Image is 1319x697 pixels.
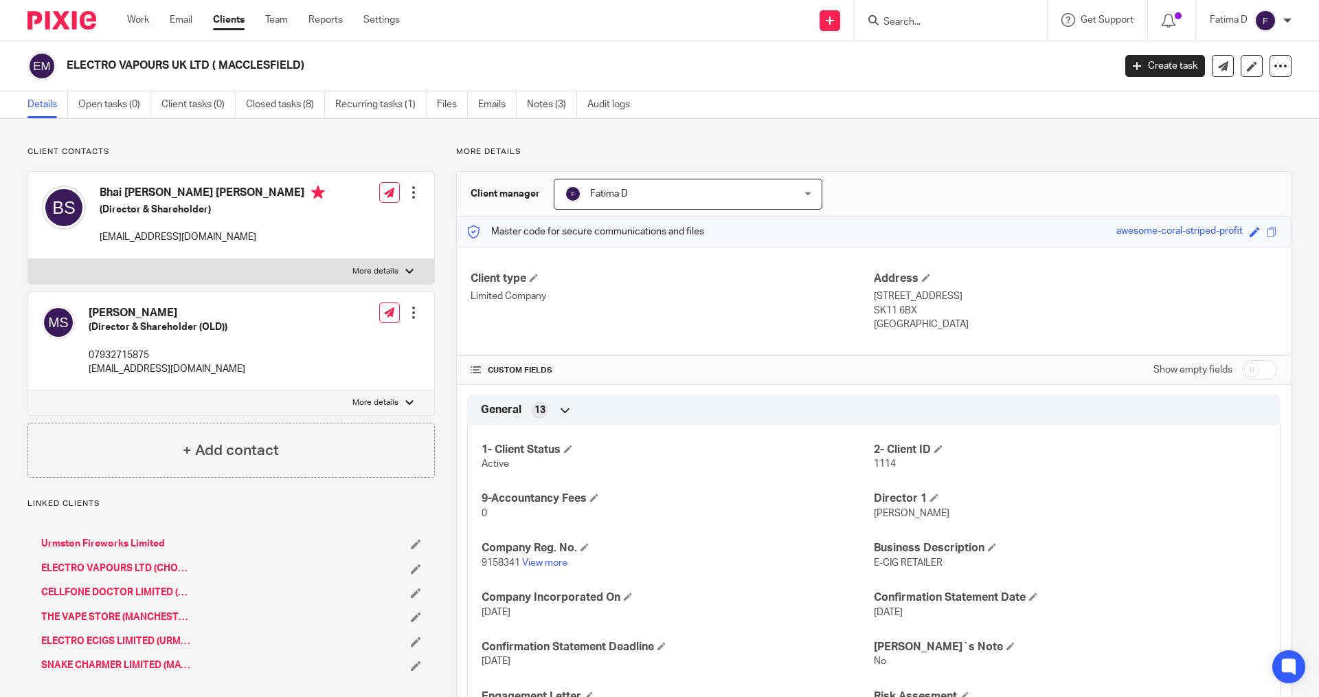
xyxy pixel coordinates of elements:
img: Pixie [27,11,96,30]
h4: Company Reg. No. [482,541,874,555]
a: View more [522,558,567,568]
img: svg%3E [1254,10,1276,32]
img: svg%3E [42,306,75,339]
h4: Business Description [874,541,1266,555]
span: [PERSON_NAME] [874,509,949,518]
h5: (Director & Shareholder) [100,203,325,217]
p: Limited Company [471,289,874,303]
p: More details [352,397,398,408]
span: 0 [482,509,487,518]
h2: ELECTRO VAPOURS UK LTD ( MACCLESFIELD) [67,58,897,73]
h4: Confirmation Statement Deadline [482,640,874,654]
p: SK11 6BX [874,304,1277,318]
a: Urmston Fireworks Limited [41,537,165,551]
h4: Address [874,272,1277,286]
a: ELECTRO ECIGS LIMITED (URMESTON SHOP 2ND HALF)) [41,634,193,648]
h4: Confirmation Statement Date [874,590,1266,605]
h3: Client manager [471,187,540,201]
img: svg%3E [27,52,56,80]
p: [EMAIL_ADDRESS][DOMAIN_NAME] [89,362,245,376]
h4: [PERSON_NAME]`s Note [874,640,1266,654]
h4: 9-Accountancy Fees [482,491,874,506]
p: 07932715875 [89,348,245,362]
a: Email [170,13,192,27]
span: [DATE] [482,608,510,617]
a: Files [437,91,468,118]
h4: Bhai [PERSON_NAME] [PERSON_NAME] [100,186,325,203]
a: Client tasks (0) [161,91,236,118]
a: SNAKE CHARMER LIMITED (MACCLESFIELD) [41,659,193,672]
a: ELECTRO VAPOURS LTD (CHORLTON SHOP) [41,562,193,575]
span: General [481,403,521,417]
span: No [874,656,886,666]
i: Primary [311,186,325,199]
img: svg%3E [42,186,86,230]
div: awesome-coral-striped-profit [1116,224,1243,240]
p: More details [352,266,398,277]
span: E-CIG RETAILER [874,558,943,568]
h4: 2- Client ID [874,443,1266,457]
span: [DATE] [874,608,903,617]
a: Closed tasks (8) [246,91,325,118]
h4: + Add contact [183,440,279,461]
a: Clients [213,13,245,27]
h4: Company Incorporated On [482,590,874,605]
a: Settings [363,13,400,27]
a: Details [27,91,68,118]
p: Linked clients [27,498,435,509]
p: More details [456,146,1292,157]
p: [GEOGRAPHIC_DATA] [874,318,1277,331]
a: Reports [308,13,343,27]
a: Emails [478,91,517,118]
a: Create task [1125,55,1205,77]
a: Notes (3) [527,91,577,118]
a: Recurring tasks (1) [335,91,427,118]
span: 13 [534,403,545,417]
a: Work [127,13,149,27]
h4: CUSTOM FIELDS [471,365,874,376]
input: Search [882,16,1006,29]
h4: [PERSON_NAME] [89,306,245,320]
a: Team [265,13,288,27]
h4: Director 1 [874,491,1266,506]
p: [STREET_ADDRESS] [874,289,1277,303]
p: [EMAIL_ADDRESS][DOMAIN_NAME] [100,230,325,244]
img: svg%3E [565,186,581,202]
label: Show empty fields [1153,363,1232,377]
span: 1114 [874,459,896,469]
p: Client contacts [27,146,435,157]
span: Get Support [1081,15,1134,25]
p: Fatima D [1210,13,1248,27]
span: 9158341 [482,558,520,568]
h4: Client type [471,272,874,286]
span: [DATE] [482,656,510,666]
a: CELLFONE DOCTOR LIMITED (CHARLTON SHOP) [41,586,193,599]
span: Active [482,459,509,469]
a: Open tasks (0) [78,91,151,118]
a: THE VAPE STORE (MANCHESTER) LTD [41,610,193,624]
p: Master code for secure communications and files [467,225,704,239]
h4: 1- Client Status [482,443,874,457]
span: Fatima D [590,189,628,199]
h5: (Director & Shareholder (OLD)) [89,320,245,334]
a: Audit logs [587,91,640,118]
